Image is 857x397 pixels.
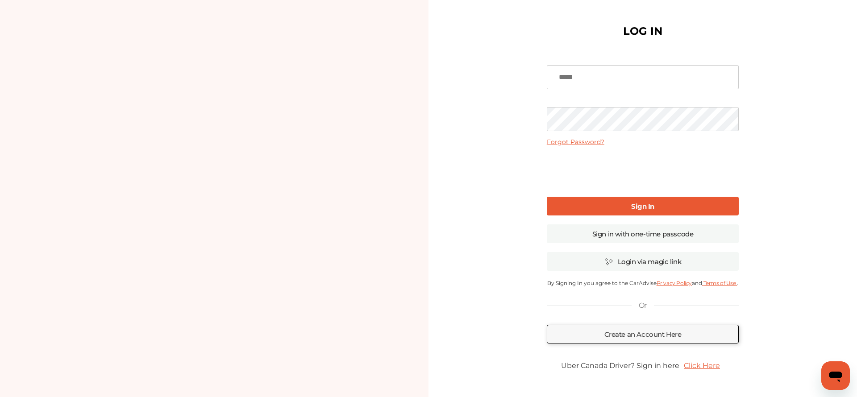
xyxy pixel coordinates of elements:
img: magic_icon.32c66aac.svg [604,257,613,266]
a: Create an Account Here [547,325,739,343]
a: Login via magic link [547,252,739,271]
a: Sign in with one-time passcode [547,224,739,243]
a: Forgot Password? [547,138,604,146]
h1: LOG IN [623,27,662,36]
p: Or [639,301,647,310]
p: By Signing In you agree to the CarAdvise and . [547,280,739,286]
a: Terms of Use [702,280,737,286]
a: Click Here [679,357,724,374]
iframe: reCAPTCHA [575,153,711,188]
b: Sign In [631,202,654,211]
a: Sign In [547,197,739,215]
iframe: Button to launch messaging window [821,361,850,390]
span: Uber Canada Driver? Sign in here [561,361,679,370]
a: Privacy Policy [657,280,692,286]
